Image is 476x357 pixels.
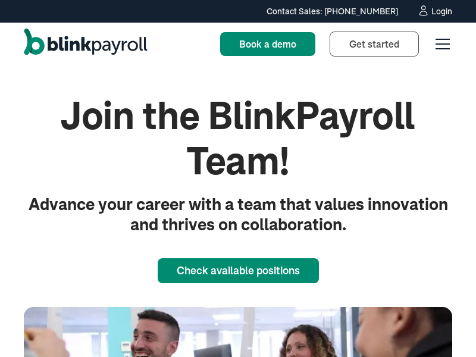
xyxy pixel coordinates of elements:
div: menu [428,30,452,58]
h1: Join the BlinkPayroll Team! [24,94,452,186]
span: Get started [349,38,399,50]
span: Book a demo [239,38,296,50]
a: Login [417,5,452,18]
a: Check available positions [158,258,319,283]
a: Get started [330,32,419,57]
p: Advance your career with a team that values innovation and thrives on collaboration. [24,195,452,234]
a: Book a demo [220,32,315,56]
div: Login [431,7,452,15]
a: home [24,29,148,59]
div: Contact Sales: [PHONE_NUMBER] [267,5,398,18]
